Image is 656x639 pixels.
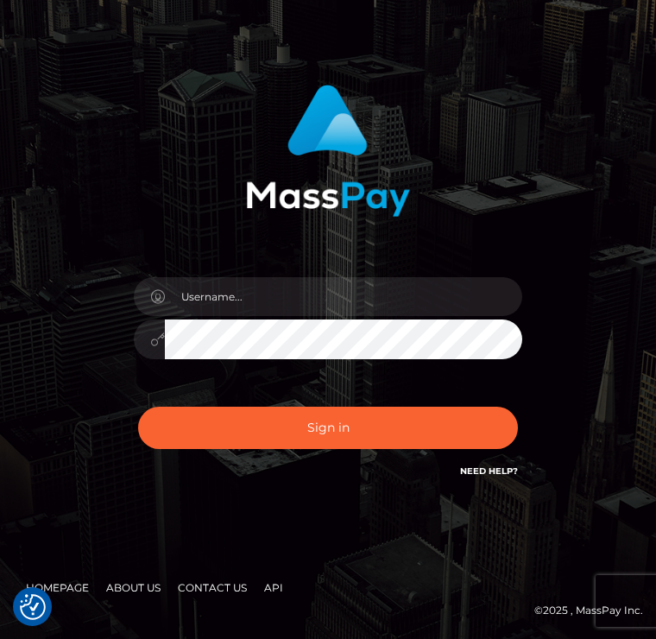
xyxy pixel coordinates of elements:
[138,407,518,449] button: Sign in
[165,277,522,316] input: Username...
[19,574,96,601] a: Homepage
[13,601,643,620] div: © 2025 , MassPay Inc.
[20,594,46,620] img: Revisit consent button
[99,574,167,601] a: About Us
[246,85,410,217] img: MassPay Login
[257,574,290,601] a: API
[460,465,518,477] a: Need Help?
[20,594,46,620] button: Consent Preferences
[171,574,254,601] a: Contact Us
